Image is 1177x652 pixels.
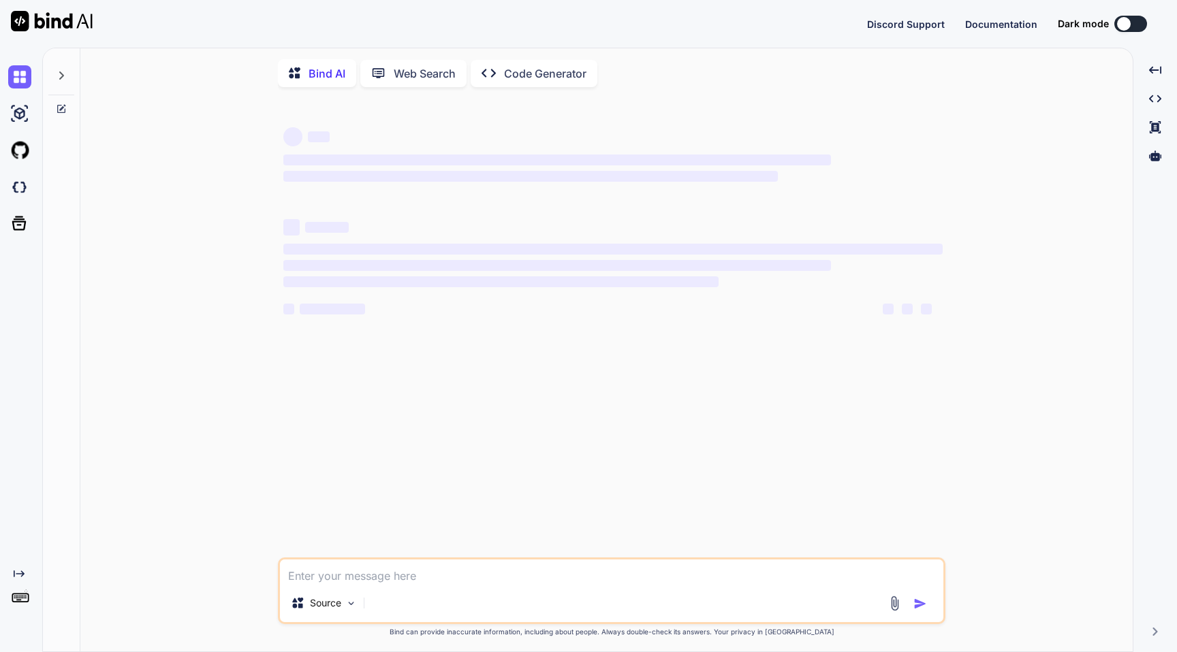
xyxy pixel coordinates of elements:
[921,304,932,314] span: ‌
[8,176,31,199] img: darkCloudIdeIcon
[283,154,830,165] span: ‌
[283,276,719,287] span: ‌
[902,304,913,314] span: ‌
[8,65,31,88] img: chat
[305,222,349,233] span: ‌
[913,597,927,610] img: icon
[867,18,945,30] span: Discord Support
[309,65,345,82] p: Bind AI
[965,17,1037,31] button: Documentation
[883,304,894,314] span: ‌
[300,304,365,314] span: ‌
[8,102,31,125] img: ai-studio
[310,596,341,610] p: Source
[283,127,302,146] span: ‌
[11,11,93,31] img: Bind AI
[965,18,1037,30] span: Documentation
[8,139,31,162] img: githubLight
[867,17,945,31] button: Discord Support
[504,65,586,82] p: Code Generator
[283,260,830,271] span: ‌
[283,244,943,255] span: ‌
[345,598,357,609] img: Pick Models
[887,596,903,611] img: attachment
[278,627,945,637] p: Bind can provide inaccurate information, including about people. Always double-check its answers....
[283,219,300,235] span: ‌
[283,304,294,314] span: ‌
[283,171,778,182] span: ‌
[308,131,330,142] span: ‌
[1058,17,1109,31] span: Dark mode
[394,65,456,82] p: Web Search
